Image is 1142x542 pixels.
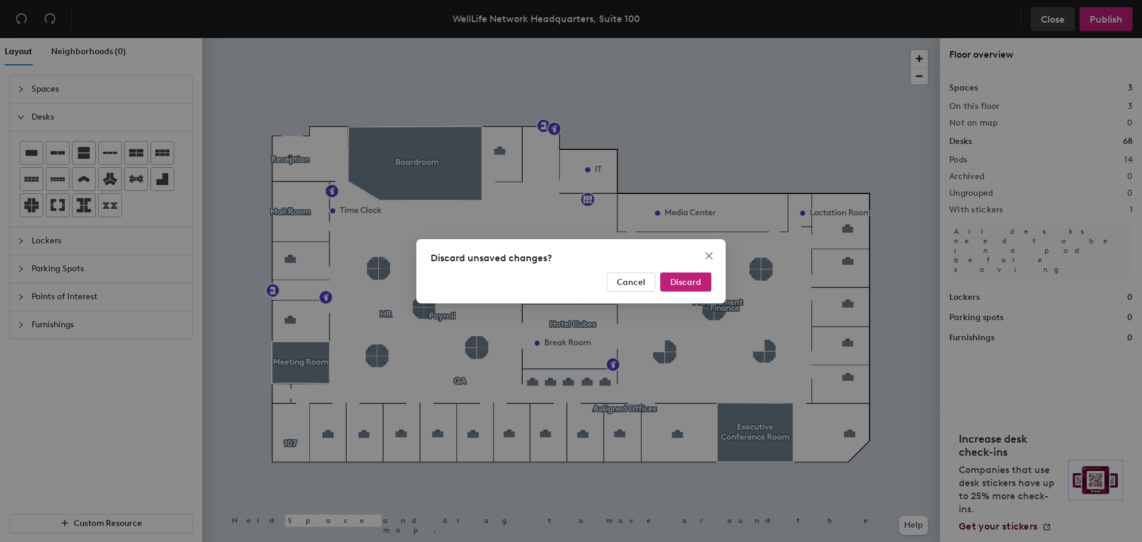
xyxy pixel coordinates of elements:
span: close [704,251,714,261]
button: Discard [660,272,711,292]
span: Cancel [617,277,645,287]
button: Close [699,246,719,265]
span: Close [699,251,719,261]
span: Discard [670,277,701,287]
div: Discard unsaved changes? [431,251,711,265]
button: Cancel [607,272,655,292]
